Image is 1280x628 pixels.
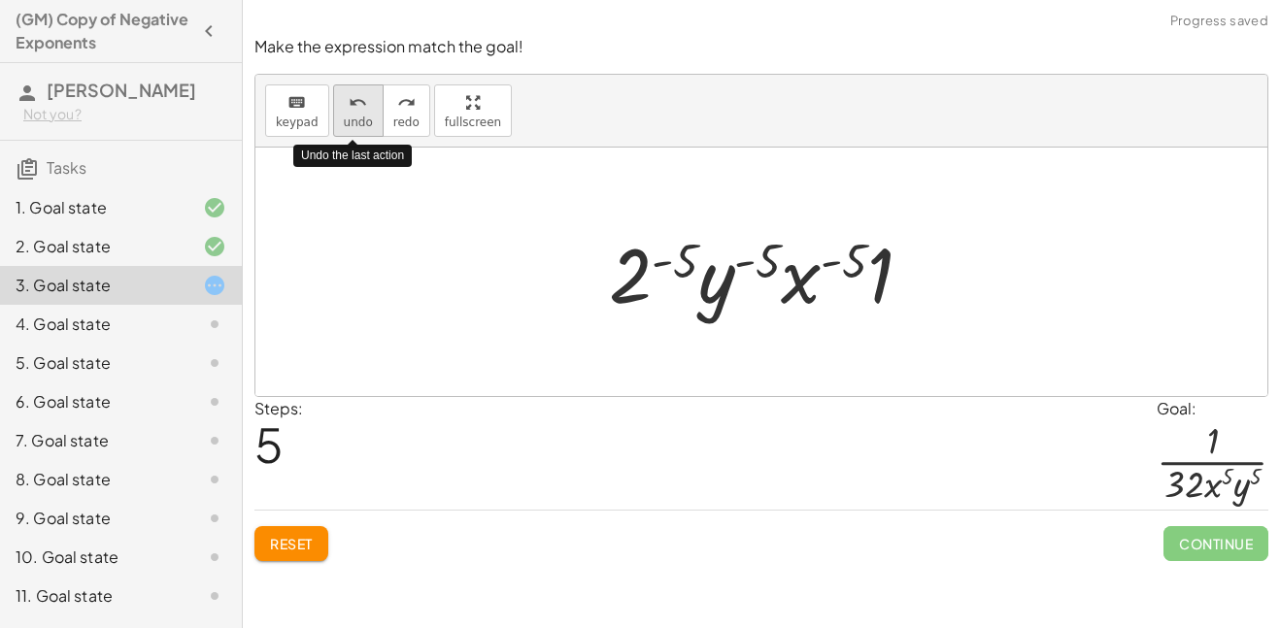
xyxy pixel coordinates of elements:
div: 2. Goal state [16,235,172,258]
i: keyboard [287,91,306,115]
span: 5 [254,414,284,474]
label: Steps: [254,398,303,418]
button: undoundo [333,84,384,137]
span: Reset [270,535,313,552]
button: keyboardkeypad [265,84,329,137]
div: Not you? [23,105,226,124]
i: Task not started. [203,468,226,491]
button: redoredo [383,84,430,137]
h4: (GM) Copy of Negative Exponents [16,8,191,54]
span: Tasks [47,157,86,178]
span: Progress saved [1170,12,1268,31]
div: Undo the last action [293,145,412,167]
span: [PERSON_NAME] [47,79,196,101]
i: undo [349,91,367,115]
div: Goal: [1157,397,1268,420]
i: Task finished and correct. [203,196,226,219]
p: Make the expression match the goal! [254,36,1268,58]
span: fullscreen [445,116,501,129]
button: fullscreen [434,84,512,137]
i: Task not started. [203,584,226,608]
span: undo [344,116,373,129]
div: 3. Goal state [16,274,172,297]
span: keypad [276,116,319,129]
div: 1. Goal state [16,196,172,219]
div: 4. Goal state [16,313,172,336]
div: 11. Goal state [16,584,172,608]
i: Task not started. [203,351,226,375]
i: Task not started. [203,313,226,336]
i: Task finished and correct. [203,235,226,258]
i: Task not started. [203,507,226,530]
div: 10. Goal state [16,545,172,569]
div: 5. Goal state [16,351,172,375]
i: Task not started. [203,390,226,413]
i: Task not started. [203,429,226,452]
div: 8. Goal state [16,468,172,491]
div: 6. Goal state [16,390,172,413]
i: Task not started. [203,545,226,569]
div: 9. Goal state [16,507,172,530]
span: redo [393,116,420,129]
div: 7. Goal state [16,429,172,452]
i: redo [397,91,416,115]
i: Task started. [203,274,226,297]
button: Reset [254,526,328,561]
